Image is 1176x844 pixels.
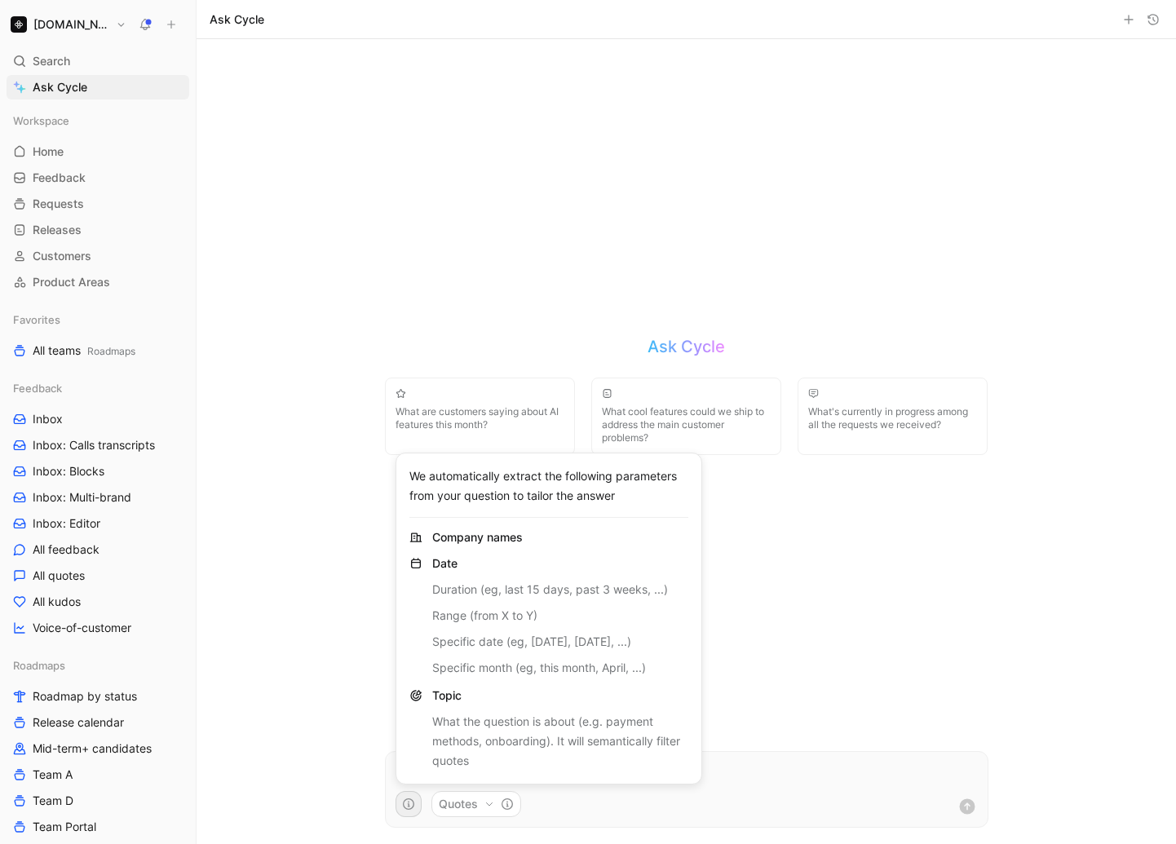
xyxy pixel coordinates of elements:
[432,658,668,678] p: Specific month (eg, this month, April, ...)
[432,580,668,599] p: Duration (eg, last 15 days, past 3 weeks, ...)
[432,632,668,652] p: Specific date (eg, [DATE], [DATE], ...)
[432,529,523,546] span: Company names
[432,556,458,570] span: Date
[409,466,688,506] p: We automatically extract the following parameters from your question to tailor the answer
[432,688,462,702] span: Topic
[432,712,688,771] p: What the question is about (e.g. payment methods, onboarding). It will semantically filter quotes
[432,606,668,625] p: Range (from X to Y)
